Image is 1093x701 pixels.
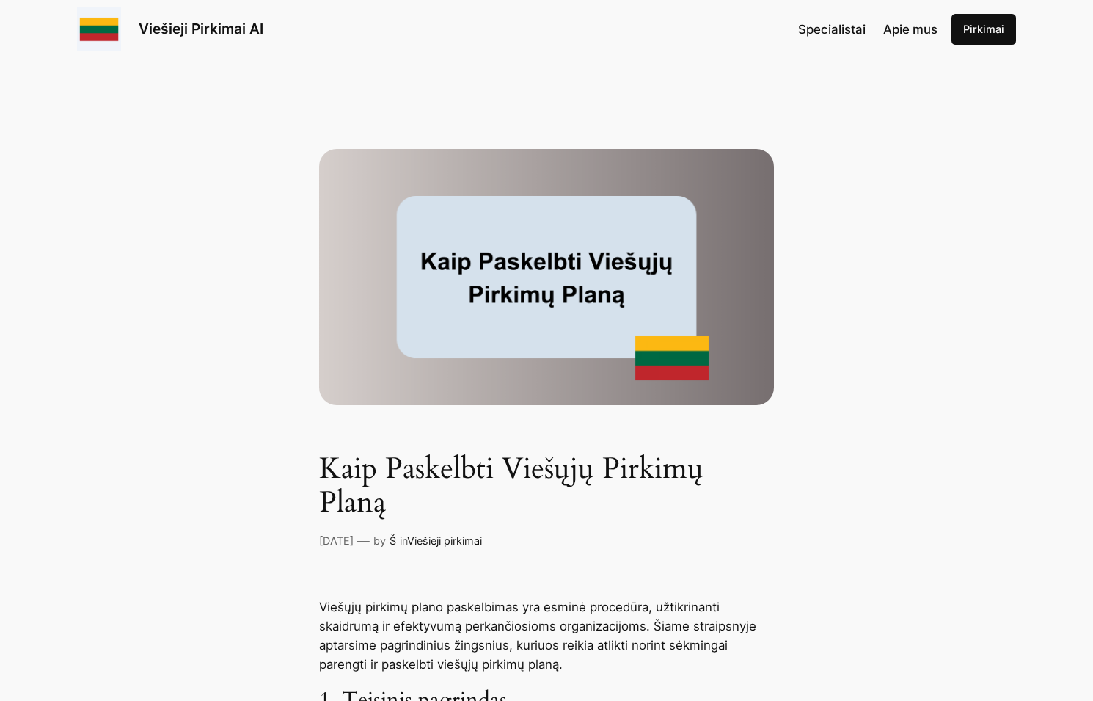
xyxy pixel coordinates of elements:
[373,533,386,549] p: by
[951,14,1016,45] a: Pirkimai
[390,534,396,547] a: Š
[77,7,121,51] img: Viešieji pirkimai logo
[798,20,866,39] a: Specialistai
[883,22,937,37] span: Apie mus
[319,598,774,674] p: Viešųjų pirkimų plano paskelbimas yra esminė procedūra, užtikrinanti skaidrumą ir efektyvumą perk...
[407,534,482,547] a: Viešieji pirkimai
[319,534,354,547] a: [DATE]
[400,534,407,547] span: in
[357,531,370,551] p: —
[798,20,937,39] nav: Navigation
[139,20,263,37] a: Viešieji Pirkimai AI
[319,452,774,520] h1: Kaip Paskelbti Viešųjų Pirkimų Planą
[883,20,937,39] a: Apie mus
[798,22,866,37] span: Specialistai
